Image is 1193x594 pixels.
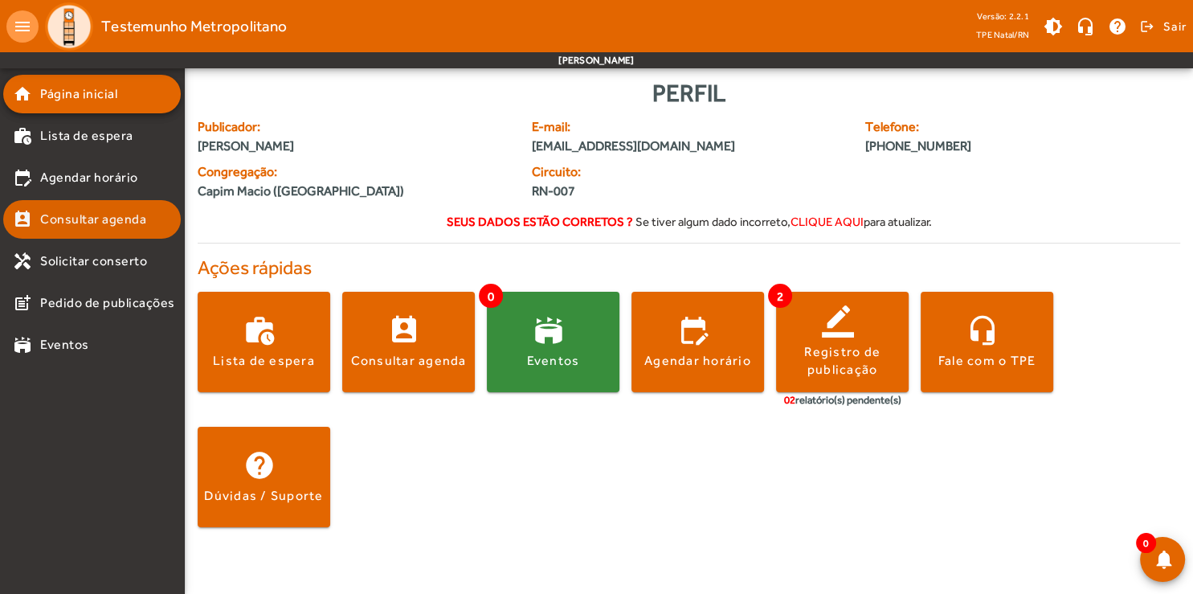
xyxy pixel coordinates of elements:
button: Registro de publicação [776,292,909,392]
span: Agendar horário [40,168,138,187]
span: Página inicial [40,84,117,104]
button: Eventos [487,292,619,392]
span: Eventos [40,335,89,354]
div: Registro de publicação [776,343,909,379]
mat-icon: perm_contact_calendar [13,210,32,229]
img: Logo TPE [45,2,93,51]
mat-icon: stadium [13,335,32,354]
span: 2 [768,284,792,308]
span: Circuito: [532,162,680,182]
span: Lista de espera [40,126,133,145]
div: Consultar agenda [351,352,467,370]
div: Perfil [198,75,1180,111]
span: Consultar agenda [40,210,146,229]
div: Dúvidas / Suporte [204,487,323,505]
span: Se tiver algum dado incorreto, para atualizar. [635,215,932,228]
span: 0 [1136,533,1156,553]
mat-icon: menu [6,10,39,43]
span: Publicador: [198,117,513,137]
mat-icon: home [13,84,32,104]
span: Sair [1163,14,1187,39]
div: Lista de espera [213,352,315,370]
div: Eventos [527,352,580,370]
div: Fale com o TPE [938,352,1036,370]
span: TPE Natal/RN [976,27,1029,43]
span: Solicitar conserto [40,252,147,271]
span: [PHONE_NUMBER] [865,137,1097,156]
button: Consultar agenda [342,292,475,392]
div: relatório(s) pendente(s) [784,392,901,408]
div: Versão: 2.2.1 [976,6,1029,27]
span: Capim Macio ([GEOGRAPHIC_DATA]) [198,182,404,201]
mat-icon: post_add [13,293,32,313]
button: Dúvidas / Suporte [198,427,330,527]
button: Lista de espera [198,292,330,392]
span: clique aqui [791,215,864,228]
span: Congregação: [198,162,513,182]
span: E-mail: [532,117,847,137]
button: Fale com o TPE [921,292,1053,392]
mat-icon: edit_calendar [13,168,32,187]
button: Agendar horário [631,292,764,392]
strong: Seus dados estão corretos ? [447,215,633,228]
span: [PERSON_NAME] [198,137,513,156]
span: 02 [784,394,795,406]
button: Sair [1138,14,1187,39]
a: Testemunho Metropolitano [39,2,287,51]
span: [EMAIL_ADDRESS][DOMAIN_NAME] [532,137,847,156]
span: Telefone: [865,117,1097,137]
span: RN-007 [532,182,680,201]
span: 0 [479,284,503,308]
h4: Ações rápidas [198,256,1180,280]
mat-icon: work_history [13,126,32,145]
div: Agendar horário [644,352,751,370]
mat-icon: handyman [13,252,32,271]
span: Pedido de publicações [40,293,175,313]
span: Testemunho Metropolitano [101,14,287,39]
